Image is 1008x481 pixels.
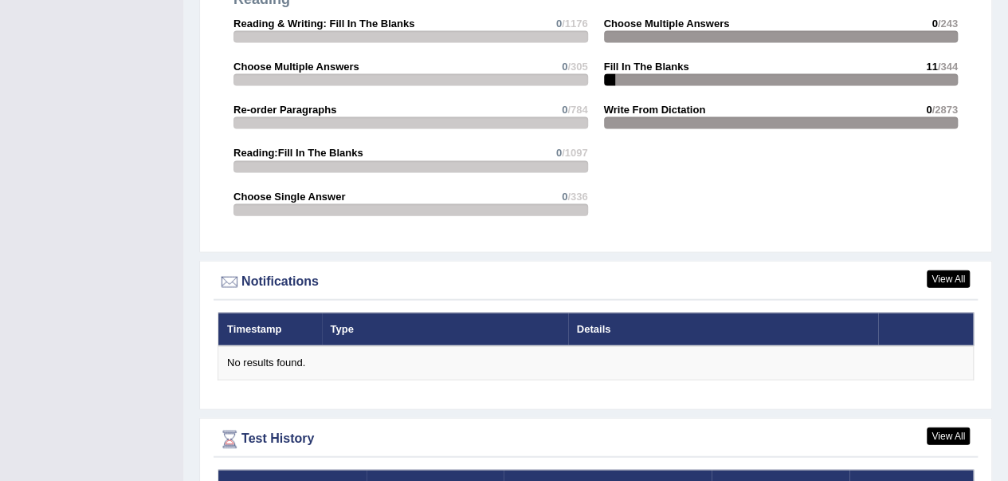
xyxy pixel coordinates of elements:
[233,61,359,73] strong: Choose Multiple Answers
[233,191,345,203] strong: Choose Single Answer
[218,313,322,346] th: Timestamp
[556,18,562,30] span: 0
[233,147,363,159] strong: Reading:Fill In The Blanks
[932,104,958,116] span: /2873
[233,104,336,116] strong: Re-order Paragraphs
[926,61,937,73] span: 11
[604,104,706,116] strong: Write From Dictation
[562,104,567,116] span: 0
[938,18,958,30] span: /243
[556,147,562,159] span: 0
[567,61,587,73] span: /305
[562,191,567,203] span: 0
[567,104,587,116] span: /784
[322,313,568,346] th: Type
[568,313,878,346] th: Details
[233,18,414,30] strong: Reading & Writing: Fill In The Blanks
[932,18,937,30] span: 0
[562,61,567,73] span: 0
[218,270,974,294] div: Notifications
[567,191,587,203] span: /336
[227,356,964,371] div: No results found.
[927,428,970,445] a: View All
[926,104,932,116] span: 0
[938,61,958,73] span: /344
[562,18,588,30] span: /1176
[604,18,730,30] strong: Choose Multiple Answers
[927,270,970,288] a: View All
[218,428,974,451] div: Test History
[604,61,689,73] strong: Fill In The Blanks
[562,147,588,159] span: /1097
